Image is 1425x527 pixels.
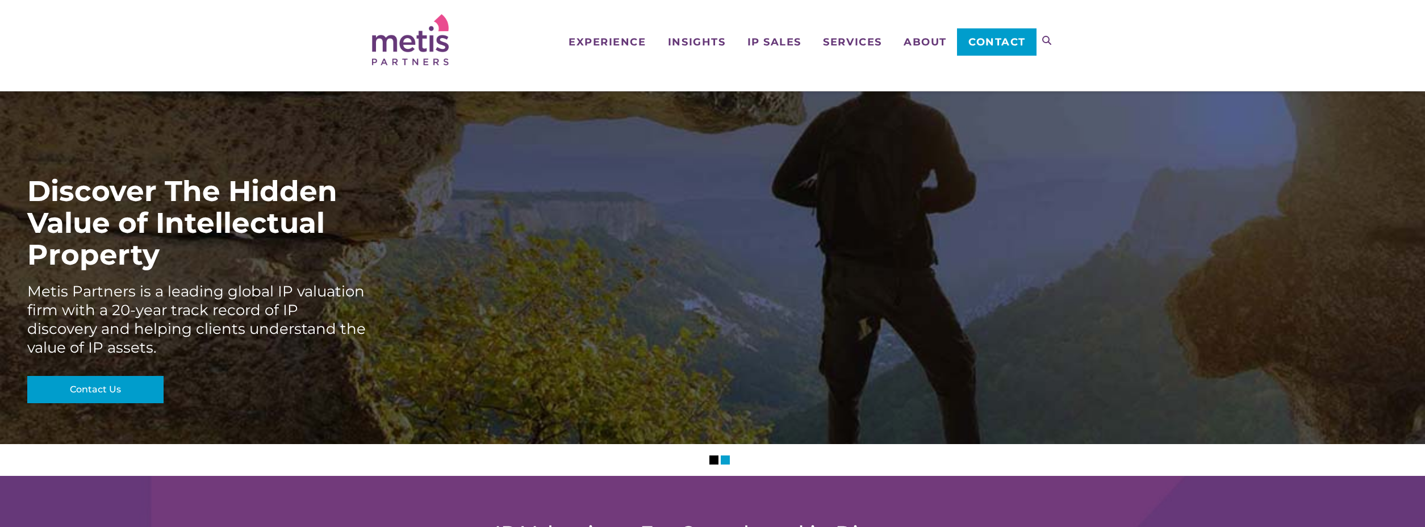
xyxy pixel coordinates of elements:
span: Services [823,37,881,47]
span: Insights [668,37,725,47]
li: Slider Page 1 [709,455,718,465]
div: Metis Partners is a leading global IP valuation firm with a 20-year track record of IP discovery ... [27,282,368,357]
img: Metis Partners [372,14,449,65]
span: About [904,37,947,47]
li: Slider Page 2 [721,455,730,465]
span: Experience [569,37,646,47]
a: Contact [957,28,1036,56]
span: IP Sales [747,37,801,47]
span: Contact [968,37,1026,47]
div: Discover The Hidden Value of Intellectual Property [27,175,368,271]
a: Contact Us [27,376,164,403]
